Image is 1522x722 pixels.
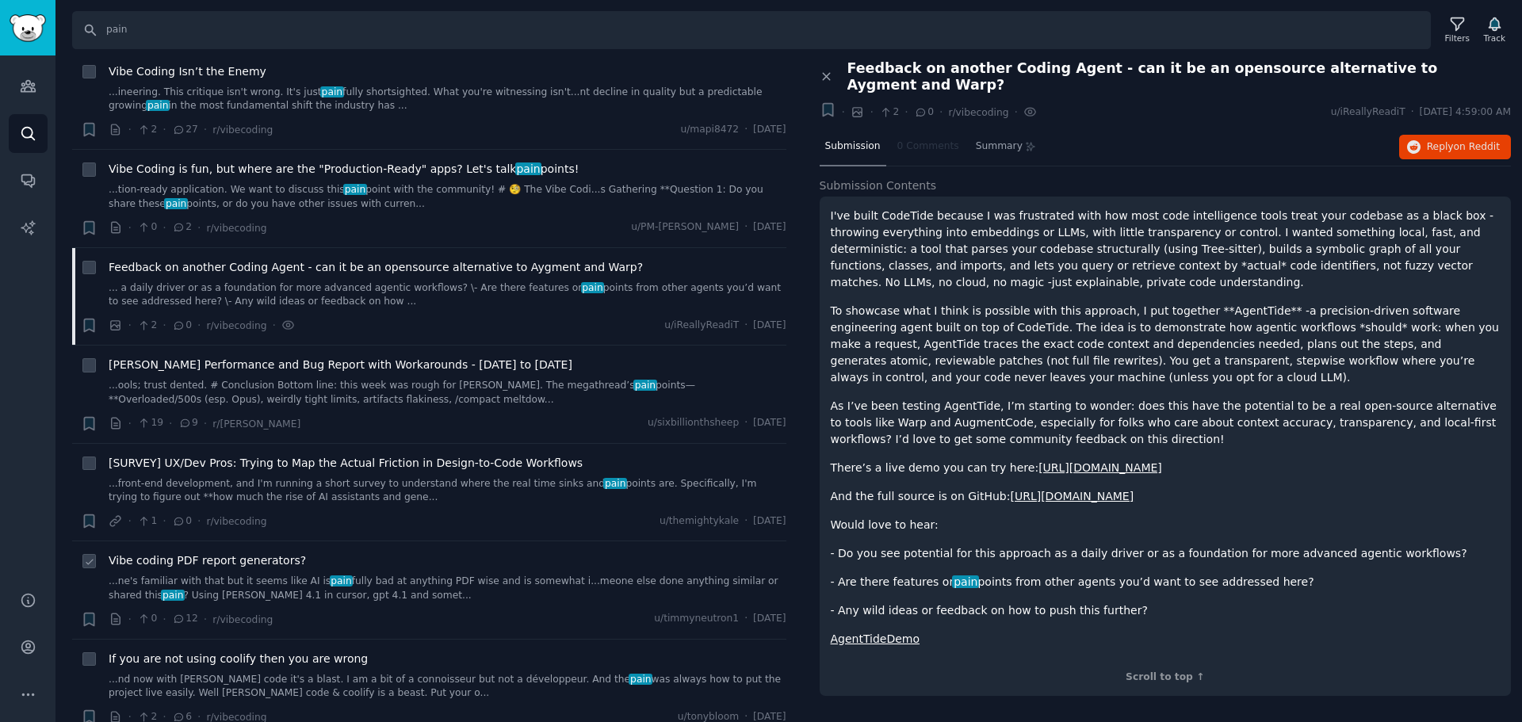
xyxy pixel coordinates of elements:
span: · [744,220,748,235]
a: Feedback on another Coding Agent - can it be an opensource alternative to Aygment and Warp? [109,259,643,276]
span: · [197,220,201,236]
span: · [1411,105,1414,120]
span: r/[PERSON_NAME] [212,418,300,430]
span: · [744,612,748,626]
span: 27 [172,123,198,137]
span: · [163,513,166,529]
span: · [128,611,132,628]
span: 12 [172,612,198,626]
a: ...ineering. This critique isn't wrong. It's justpainfully shortsighted. What you're witnessing i... [109,86,786,113]
span: · [744,319,748,333]
a: [SURVEY] UX/Dev Pros: Trying to Map the Actual Friction in Design-to-Code Workflows [109,455,583,472]
a: AgentTideDemo [831,632,920,645]
span: r/vibecoding [212,614,273,625]
span: u/sixbillionthsheep [648,416,739,430]
span: · [163,611,166,628]
span: [DATE] [753,220,786,235]
span: 19 [137,416,163,430]
span: 0 [137,220,157,235]
span: pain [343,184,367,195]
span: r/vibecoding [206,320,266,331]
img: GummySearch logo [10,14,46,42]
span: · [163,220,166,236]
span: 0 [172,514,192,529]
span: pain [581,282,605,293]
a: ...ne's familiar with that but it seems like AI ispainfully bad at anything PDF wise and is somew... [109,575,786,602]
span: · [163,317,166,334]
span: u/mapi8472 [680,123,739,137]
span: · [1014,104,1017,120]
span: pain [320,86,344,97]
span: · [169,415,172,432]
div: Scroll to top ↑ [831,670,1501,685]
span: pain [603,478,627,489]
p: There’s a live demo you can try here: [831,460,1501,476]
span: [DATE] [753,416,786,430]
span: · [204,611,207,628]
a: [URL][DOMAIN_NAME] [1038,461,1162,474]
span: 2 [172,220,192,235]
p: To showcase what I think is possible with this approach, I put together **AgentTide** -a precisio... [831,303,1501,386]
span: pain [629,674,652,685]
a: [URL][DOMAIN_NAME] [1010,490,1134,502]
span: · [939,104,943,120]
span: 9 [178,416,198,430]
div: Filters [1445,32,1470,44]
span: r/vibecoding [206,516,266,527]
p: Would love to hear: [831,517,1501,533]
span: 2 [137,319,157,333]
span: · [744,123,748,137]
span: r/vibecoding [948,107,1008,118]
span: · [128,121,132,138]
span: r/vibecoding [206,223,266,234]
span: u/PM-[PERSON_NAME] [631,220,739,235]
span: [DATE] [753,612,786,626]
a: ... a daily driver or as a foundation for more advanced agentic workflows? \- Are there features ... [109,281,786,309]
span: · [744,514,748,529]
span: 1 [137,514,157,529]
span: · [744,416,748,430]
span: · [904,104,908,120]
a: Vibe coding PDF report generators? [109,552,306,569]
span: pain [164,198,188,209]
span: · [204,121,207,138]
p: - Any wild ideas or feedback on how to push this further? [831,602,1501,619]
p: And the full source is on GitHub: [831,488,1501,505]
p: - Are there features or points from other agents you’d want to see addressed here? [831,574,1501,590]
a: Vibe Coding Isn’t the Enemy [109,63,266,80]
span: u/iReallyReadiT [664,319,739,333]
span: Feedback on another Coding Agent - can it be an opensource alternative to Aygment and Warp? [847,60,1512,94]
span: 2 [137,123,157,137]
span: 0 [914,105,934,120]
span: [DATE] 4:59:00 AM [1420,105,1511,120]
a: ...ools; trust dented. # Conclusion Bottom line: this week was rough for [PERSON_NAME]. The megat... [109,379,786,407]
span: · [128,220,132,236]
span: [DATE] [753,319,786,333]
p: - Do you see potential for this approach as a daily driver or as a foundation for more advanced a... [831,545,1501,562]
span: If you are not using coolify then you are wrong [109,651,368,667]
a: ...front-end development, and I'm running a short survey to understand where the real time sinks ... [109,477,786,505]
a: ...tion-ready application. We want to discuss thispainpoint with the community! # 🧐 The Vibe Codi... [109,183,786,211]
span: · [128,513,132,529]
span: pain [633,380,657,391]
span: pain [515,162,542,175]
span: · [842,104,845,120]
input: Search Keyword [72,11,1431,49]
span: u/timmyneutron1 [654,612,739,626]
span: · [163,121,166,138]
a: [PERSON_NAME] Performance and Bug Report with Workarounds - [DATE] to [DATE] [109,357,572,373]
a: ...nd now with [PERSON_NAME] code it's a blast. I am a bit of a connoisseur but not a développeur... [109,673,786,701]
span: pain [952,575,979,588]
p: As I’ve been testing AgentTide, I’m starting to wonder: does this have the potential to be a real... [831,398,1501,448]
span: Vibe Coding is fun, but where are the "Production-Ready" apps? Let's talk points! [109,161,579,178]
span: 2 [879,105,899,120]
div: Track [1484,32,1505,44]
span: · [870,104,873,120]
button: Track [1478,13,1511,47]
span: Submission [825,139,881,154]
